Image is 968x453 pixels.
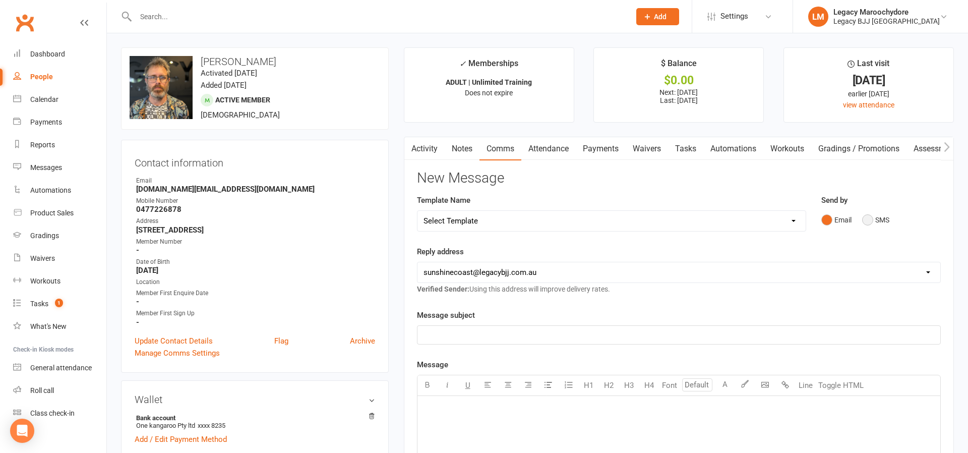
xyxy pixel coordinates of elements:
[843,101,894,109] a: view attendance
[30,409,75,417] div: Class check-in
[30,186,71,194] div: Automations
[862,210,889,230] button: SMS
[30,386,54,394] div: Roll call
[136,297,375,306] strong: -
[521,137,576,160] a: Attendance
[833,8,940,17] div: Legacy Maroochydore
[130,56,380,67] h3: [PERSON_NAME]
[13,315,106,338] a: What's New
[417,171,941,186] h3: New Message
[636,8,679,25] button: Add
[136,289,375,298] div: Member First Enquire Date
[13,66,106,88] a: People
[136,266,375,275] strong: [DATE]
[130,56,193,119] img: image1757485927.png
[12,10,37,35] a: Clubworx
[30,300,48,308] div: Tasks
[603,88,754,104] p: Next: [DATE] Last: [DATE]
[619,375,639,395] button: H3
[808,7,828,27] div: LM
[13,156,106,179] a: Messages
[30,118,62,126] div: Payments
[445,137,479,160] a: Notes
[136,318,375,327] strong: -
[458,375,478,395] button: U
[417,285,610,293] span: Using this address will improve delivery rates.
[13,402,106,425] a: Class kiosk mode
[136,309,375,318] div: Member First Sign Up
[136,216,375,226] div: Address
[30,364,92,372] div: General attendance
[848,57,889,75] div: Last visit
[906,137,968,160] a: Assessments
[135,153,375,168] h3: Contact information
[715,375,735,395] button: A
[30,95,58,103] div: Calendar
[135,413,375,431] li: One kangaroo Pty ltd
[133,10,623,24] input: Search...
[821,194,848,206] label: Send by
[350,335,375,347] a: Archive
[661,57,697,75] div: $ Balance
[198,422,225,429] span: xxxx 8235
[135,433,227,445] a: Add / Edit Payment Method
[833,17,940,26] div: Legacy BJJ [GEOGRAPHIC_DATA]
[404,137,445,160] a: Activity
[30,163,62,172] div: Messages
[811,137,906,160] a: Gradings / Promotions
[579,375,599,395] button: H1
[135,335,213,347] a: Update Contact Details
[599,375,619,395] button: H2
[417,246,464,258] label: Reply address
[30,254,55,262] div: Waivers
[13,293,106,315] a: Tasks 1
[30,50,65,58] div: Dashboard
[703,137,763,160] a: Automations
[30,141,55,149] div: Reports
[136,225,375,235] strong: [STREET_ADDRESS]
[13,179,106,202] a: Automations
[668,137,703,160] a: Tasks
[136,257,375,267] div: Date of Birth
[13,270,106,293] a: Workouts
[793,75,944,86] div: [DATE]
[417,285,469,293] strong: Verified Sender:
[13,357,106,379] a: General attendance kiosk mode
[796,375,816,395] button: Line
[30,232,59,240] div: Gradings
[417,359,448,371] label: Message
[654,13,667,21] span: Add
[626,137,668,160] a: Waivers
[136,176,375,186] div: Email
[417,309,475,321] label: Message subject
[274,335,288,347] a: Flag
[465,89,513,97] span: Does not expire
[30,277,60,285] div: Workouts
[479,137,521,160] a: Comms
[201,69,257,78] time: Activated [DATE]
[446,78,532,86] strong: ADULT | Unlimited Training
[459,57,518,76] div: Memberships
[136,196,375,206] div: Mobile Number
[136,246,375,255] strong: -
[136,205,375,214] strong: 0477226878
[30,209,74,217] div: Product Sales
[135,394,375,405] h3: Wallet
[135,347,220,359] a: Manage Comms Settings
[465,381,470,390] span: U
[30,322,67,330] div: What's New
[821,210,852,230] button: Email
[816,375,866,395] button: Toggle HTML
[55,299,63,307] span: 1
[136,277,375,287] div: Location
[13,247,106,270] a: Waivers
[10,419,34,443] div: Open Intercom Messenger
[576,137,626,160] a: Payments
[136,414,370,422] strong: Bank account
[136,237,375,247] div: Member Number
[13,88,106,111] a: Calendar
[793,88,944,99] div: earlier [DATE]
[13,111,106,134] a: Payments
[201,81,247,90] time: Added [DATE]
[13,43,106,66] a: Dashboard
